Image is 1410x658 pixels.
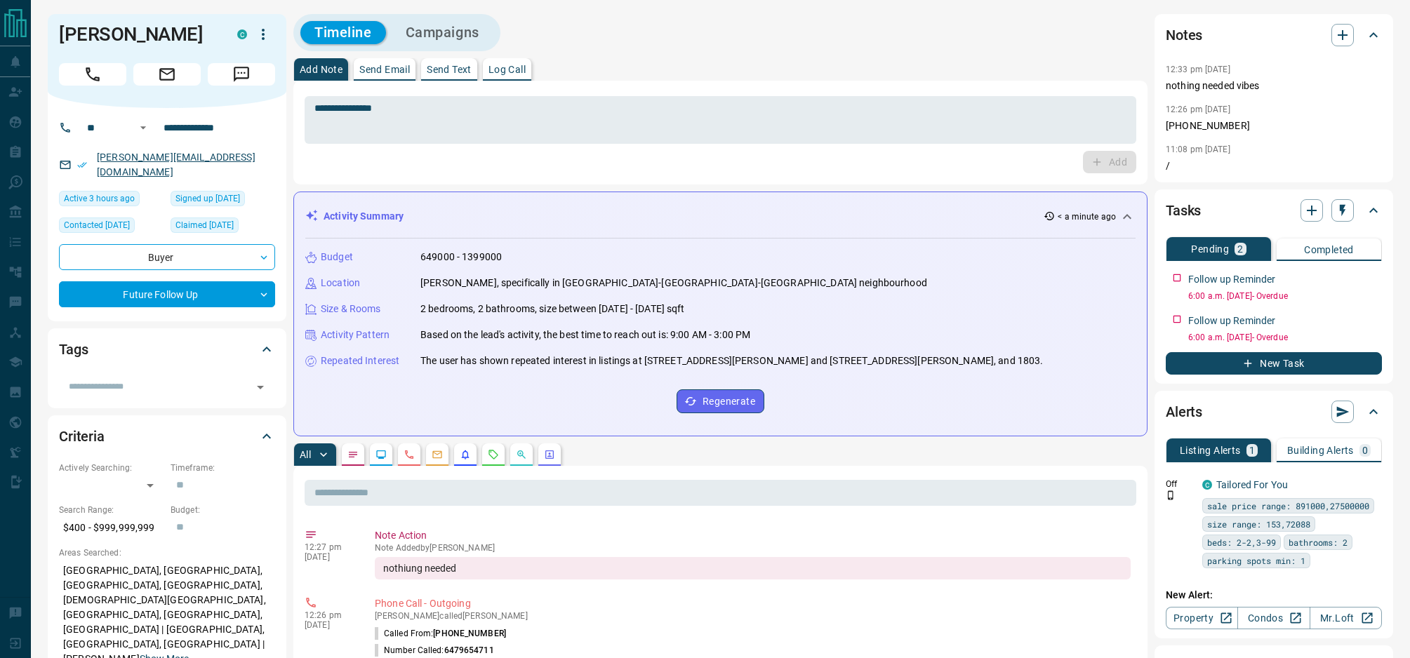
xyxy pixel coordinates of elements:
p: 0 [1362,445,1368,455]
p: Actively Searching: [59,462,164,474]
p: 6:00 a.m. [DATE] - Overdue [1188,331,1382,344]
div: nothiung needed [375,557,1131,579]
p: Based on the lead's activity, the best time to reach out is: 9:00 AM - 3:00 PM [420,328,750,342]
a: Property [1166,607,1238,629]
div: Tasks [1166,194,1382,227]
p: Timeframe: [171,462,275,474]
p: 2 [1237,244,1243,254]
svg: Listing Alerts [460,449,471,460]
p: [DATE] [305,552,354,562]
p: Send Email [359,65,410,74]
div: Notes [1166,18,1382,52]
div: Activity Summary< a minute ago [305,203,1136,229]
p: Send Text [427,65,472,74]
span: sale price range: 891000,27500000 [1207,499,1369,513]
h2: Alerts [1166,401,1202,423]
svg: Calls [404,449,415,460]
p: Add Note [300,65,342,74]
div: Alerts [1166,395,1382,429]
p: 12:26 pm [DATE] [1166,105,1230,114]
span: Active 3 hours ago [64,192,135,206]
svg: Lead Browsing Activity [375,449,387,460]
p: Note Action [375,528,1131,543]
p: Building Alerts [1287,445,1354,455]
p: nothing needed vibes [1166,79,1382,93]
p: [PHONE_NUMBER] [1166,119,1382,133]
div: Buyer [59,244,275,270]
span: Signed up [DATE] [175,192,240,206]
div: Wed Apr 09 2025 [59,217,164,237]
p: Pending [1191,244,1229,254]
svg: Emails [432,449,443,460]
p: Off [1166,478,1194,490]
svg: Push Notification Only [1166,490,1176,500]
p: Follow up Reminder [1188,314,1275,328]
p: Location [321,276,360,290]
button: Campaigns [392,21,493,44]
button: Open [135,119,152,136]
p: Budget: [171,504,275,516]
p: Phone Call - Outgoing [375,596,1131,611]
p: Follow up Reminder [1188,272,1275,287]
p: Size & Rooms [321,302,381,316]
span: Message [208,63,275,86]
svg: Opportunities [516,449,527,460]
p: Areas Searched: [59,546,275,559]
p: 12:26 pm [305,610,354,620]
p: 2 bedrooms, 2 bathrooms, size between [DATE] - [DATE] sqft [420,302,685,316]
p: < a minute ago [1058,210,1116,223]
span: [PHONE_NUMBER] [433,629,506,638]
div: Mon Aug 18 2025 [59,191,164,210]
button: New Task [1166,352,1382,375]
p: [DATE] [305,620,354,630]
p: [PERSON_NAME] called [PERSON_NAME] [375,611,1131,621]
button: Open [251,377,270,397]
svg: Requests [488,449,499,460]
span: beds: 2-2,3-99 [1207,535,1276,549]
span: Email [133,63,201,86]
span: bathrooms: 2 [1289,535,1348,549]
svg: Notes [347,449,359,460]
div: condos.ca [237,29,247,39]
p: $400 - $999,999,999 [59,516,164,539]
p: Called From: [375,627,506,640]
p: / [1166,159,1382,173]
p: 6:00 a.m. [DATE] - Overdue [1188,290,1382,302]
p: Completed [1304,245,1354,255]
p: 12:27 pm [305,542,354,552]
div: condos.ca [1202,480,1212,490]
div: Sat Aug 03 2024 [171,191,275,210]
span: parking spots min: 1 [1207,553,1305,568]
span: 6479654711 [444,645,494,655]
p: Log Call [488,65,526,74]
a: Mr.Loft [1310,607,1382,629]
div: Future Follow Up [59,281,275,307]
h2: Notes [1166,24,1202,46]
p: 12:33 pm [DATE] [1166,65,1230,74]
p: The user has shown repeated interest in listings at [STREET_ADDRESS][PERSON_NAME] and [STREET_ADD... [420,354,1044,368]
p: 649000 - 1399000 [420,250,502,264]
p: [PERSON_NAME], specifically in [GEOGRAPHIC_DATA]-[GEOGRAPHIC_DATA]-[GEOGRAPHIC_DATA] neighbourhood [420,276,927,290]
button: Timeline [300,21,386,44]
p: Note Added by [PERSON_NAME] [375,543,1131,553]
p: Budget [321,250,353,264]
p: Repeated Interest [321,354,399,368]
h2: Tags [59,338,88,361]
div: Thu Jan 16 2025 [171,217,275,237]
h2: Tasks [1166,199,1201,222]
p: Number Called: [375,644,494,657]
p: Activity Summary [324,209,404,224]
button: Regenerate [677,389,764,413]
textarea: To enrich screen reader interactions, please activate Accessibility in Grammarly extension settings [314,102,1126,138]
a: [PERSON_NAME][EMAIL_ADDRESS][DOMAIN_NAME] [97,152,255,177]
span: Claimed [DATE] [175,218,234,232]
span: Contacted [DATE] [64,218,130,232]
span: size range: 153,72088 [1207,517,1310,531]
svg: Email Verified [77,160,87,170]
div: Criteria [59,419,275,453]
p: 11:08 pm [DATE] [1166,145,1230,154]
p: 1 [1249,445,1255,455]
a: Condos [1237,607,1310,629]
h2: Criteria [59,425,105,448]
p: Listing Alerts [1180,445,1241,455]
